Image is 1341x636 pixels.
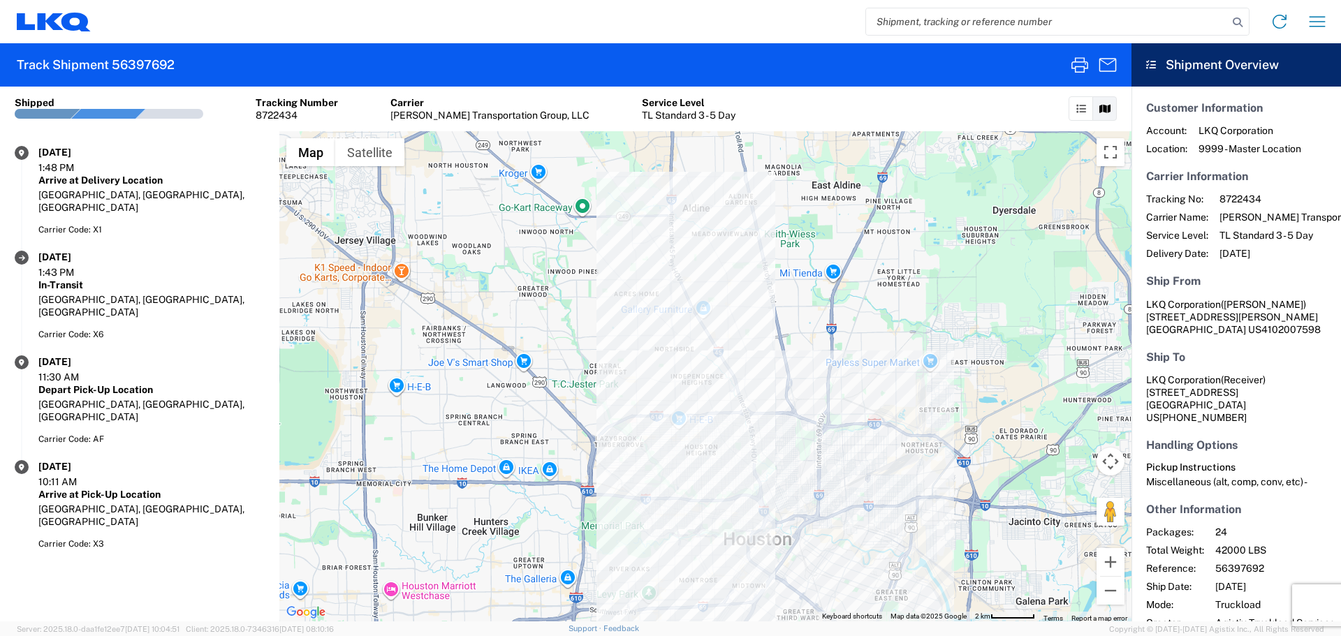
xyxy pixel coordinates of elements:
[38,475,108,488] div: 10:11 AM
[1146,374,1266,398] span: LKQ Corporation [STREET_ADDRESS]
[603,624,639,633] a: Feedback
[1215,562,1335,575] span: 56397692
[1146,274,1326,288] h5: Ship From
[1146,299,1221,310] span: LKQ Corporation
[1146,170,1326,183] h5: Carrier Information
[1146,580,1204,593] span: Ship Date:
[975,612,990,620] span: 2 km
[1261,324,1321,335] span: 4102007598
[1097,448,1124,475] button: Map camera controls
[1146,598,1204,611] span: Mode:
[38,355,108,368] div: [DATE]
[569,624,603,633] a: Support
[1215,598,1335,611] span: Truckload
[390,109,589,121] div: [PERSON_NAME] Transportation Group, LLC
[38,223,265,236] div: Carrier Code: X1
[38,371,108,383] div: 11:30 AM
[390,96,589,109] div: Carrier
[891,612,967,620] span: Map data ©2025 Google
[17,57,175,73] h2: Track Shipment 56397692
[1071,614,1127,622] a: Report a map error
[283,603,329,621] a: Open this area in Google Maps (opens a new window)
[1146,374,1326,424] address: [GEOGRAPHIC_DATA] US
[15,96,54,109] div: Shipped
[1146,503,1326,516] h5: Other Information
[125,625,179,633] span: [DATE] 10:04:51
[1097,548,1124,576] button: Zoom in
[1146,475,1326,488] div: Miscellaneous (alt, comp, conv, etc) -
[1159,412,1247,423] span: [PHONE_NUMBER]
[1146,211,1208,223] span: Carrier Name:
[38,266,108,279] div: 1:43 PM
[1146,461,1326,473] h6: Pickup Instructions
[1215,526,1335,538] span: 24
[286,138,335,166] button: Show street map
[38,460,108,473] div: [DATE]
[38,538,265,550] div: Carrier Code: X3
[17,625,179,633] span: Server: 2025.18.0-daa1fe12ee7
[1097,138,1124,166] button: Toggle fullscreen view
[1043,614,1063,622] a: Terms
[1146,544,1204,556] span: Total Weight:
[971,612,1039,621] button: Map Scale: 2 km per 60 pixels
[866,8,1228,35] input: Shipment, tracking or reference number
[822,612,882,621] button: Keyboard shortcuts
[1221,299,1306,310] span: ([PERSON_NAME])
[1146,616,1204,629] span: Creator:
[1097,498,1124,526] button: Drag Pegman onto the map to open Street View
[1215,544,1335,556] span: 42000 LBS
[1215,616,1335,629] span: Agistix Truckload Services
[642,109,735,121] div: TL Standard 3 - 5 Day
[1109,623,1324,635] span: Copyright © [DATE]-[DATE] Agistix Inc., All Rights Reserved
[335,138,404,166] button: Show satellite imagery
[38,383,265,396] div: Depart Pick-Up Location
[1146,438,1326,452] h5: Handling Options
[1215,580,1335,593] span: [DATE]
[38,503,265,528] div: [GEOGRAPHIC_DATA], [GEOGRAPHIC_DATA], [GEOGRAPHIC_DATA]
[1146,101,1326,114] h5: Customer Information
[256,109,338,121] div: 8722434
[38,398,265,423] div: [GEOGRAPHIC_DATA], [GEOGRAPHIC_DATA], [GEOGRAPHIC_DATA]
[1199,124,1301,137] span: LKQ Corporation
[1146,124,1187,137] span: Account:
[38,293,265,318] div: [GEOGRAPHIC_DATA], [GEOGRAPHIC_DATA], [GEOGRAPHIC_DATA]
[279,625,334,633] span: [DATE] 08:10:16
[642,96,735,109] div: Service Level
[1221,374,1266,385] span: (Receiver)
[1097,577,1124,605] button: Zoom out
[38,174,265,186] div: Arrive at Delivery Location
[256,96,338,109] div: Tracking Number
[38,328,265,341] div: Carrier Code: X6
[1199,142,1301,155] span: 9999 - Master Location
[1146,247,1208,260] span: Delivery Date:
[1146,311,1318,323] span: [STREET_ADDRESS][PERSON_NAME]
[38,161,108,174] div: 1:48 PM
[186,625,334,633] span: Client: 2025.18.0-7346316
[1146,229,1208,242] span: Service Level:
[38,433,265,445] div: Carrier Code: AF
[38,251,108,263] div: [DATE]
[1146,350,1326,364] h5: Ship To
[1146,142,1187,155] span: Location:
[38,488,265,501] div: Arrive at Pick-Up Location
[1131,43,1341,87] header: Shipment Overview
[1146,193,1208,205] span: Tracking No:
[1146,526,1204,538] span: Packages:
[38,279,265,291] div: In-Transit
[1146,562,1204,575] span: Reference:
[38,146,108,158] div: [DATE]
[38,188,265,214] div: [GEOGRAPHIC_DATA], [GEOGRAPHIC_DATA], [GEOGRAPHIC_DATA]
[1146,298,1326,336] address: [GEOGRAPHIC_DATA] US
[283,603,329,621] img: Google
